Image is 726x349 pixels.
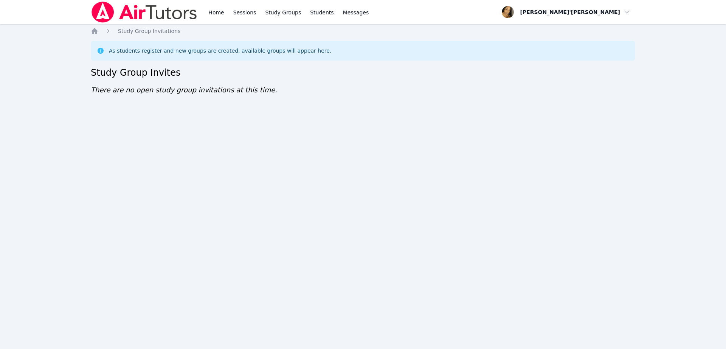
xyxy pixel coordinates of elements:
[118,28,180,34] span: Study Group Invitations
[91,86,277,94] span: There are no open study group invitations at this time.
[343,9,369,16] span: Messages
[91,67,635,79] h2: Study Group Invites
[91,2,198,23] img: Air Tutors
[91,27,635,35] nav: Breadcrumb
[118,27,180,35] a: Study Group Invitations
[109,47,331,55] div: As students register and new groups are created, available groups will appear here.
